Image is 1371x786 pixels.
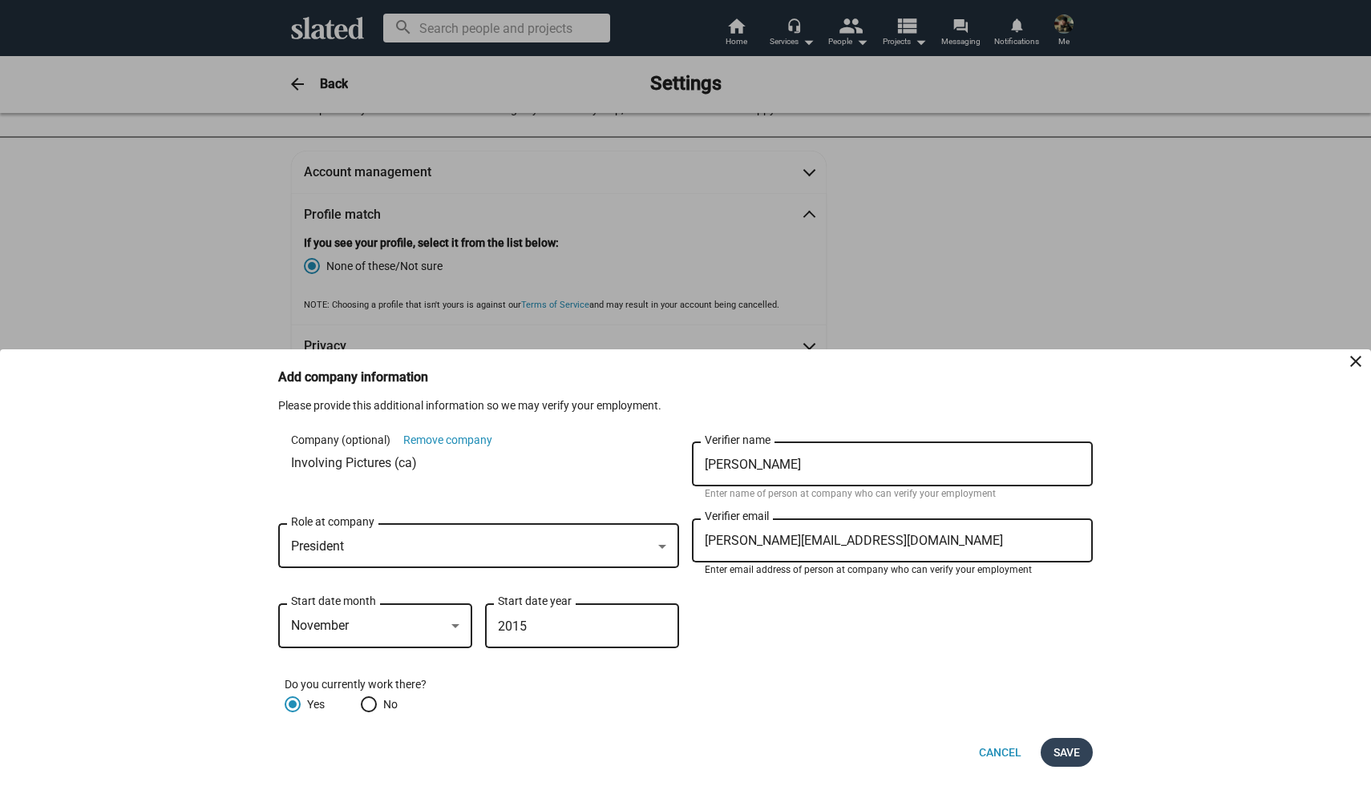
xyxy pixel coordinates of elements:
button: Save [1041,738,1093,767]
bottom-sheet-header: Add company information [278,369,1093,392]
span: Save [1054,738,1080,767]
img: Profile image for Jordan [36,34,62,60]
div: Do you currently work there? [285,677,1093,692]
div: message notification from Jordan, Just now. Hi Lindsay, We hope you're enjoying being part of the... [24,20,297,302]
span: President [291,538,344,554]
span: Yes [301,696,325,712]
div: Company (optional) [291,433,679,448]
h3: Add company information [278,369,451,385]
mat-hint: Enter name of person at company who can verify your employment [705,488,996,501]
span: No [377,696,398,712]
div: Please provide this additional information so we may verify your employment. [278,398,1093,413]
button: Remove company [403,433,492,448]
div: Message content [70,30,285,271]
h2: How likely are you to recommend Slated to others in the industry? [87,237,268,288]
button: Cancel [966,738,1034,767]
mat-icon: close [1346,352,1365,371]
div: Involving Pictures (ca) [291,454,679,471]
span: November [291,618,349,633]
p: Message from Jordan, sent Just now [70,277,285,292]
mat-hint: Enter email address of person at company who can verify your employment [705,564,1032,577]
div: Hi [PERSON_NAME], We hope you're enjoying being part of the Slated community. We'd love to know w... [70,30,285,140]
span: Cancel [979,738,1021,767]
